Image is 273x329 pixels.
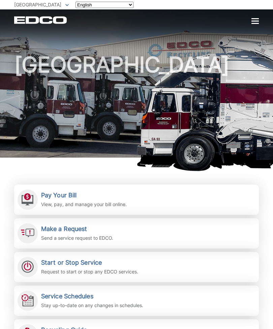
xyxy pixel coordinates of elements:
h2: Pay Your Bill [41,192,127,199]
a: Pay Your Bill View, pay, and manage your bill online. [14,185,259,215]
p: Send a service request to EDCO. [41,234,113,242]
a: EDCD logo. Return to the homepage. [14,16,68,24]
h2: Start or Stop Service [41,259,138,266]
h2: Service Schedules [41,293,143,300]
p: View, pay, and manage your bill online. [41,201,127,208]
a: Service Schedules Stay up-to-date on any changes in schedules. [14,286,259,316]
p: Request to start or stop any EDCO services. [41,268,138,275]
a: Make a Request Send a service request to EDCO. [14,218,259,249]
span: [GEOGRAPHIC_DATA] [14,2,61,7]
p: Stay up-to-date on any changes in schedules. [41,302,143,309]
select: Select a language [75,2,133,8]
h2: Make a Request [41,225,113,233]
h1: [GEOGRAPHIC_DATA] [14,54,259,161]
